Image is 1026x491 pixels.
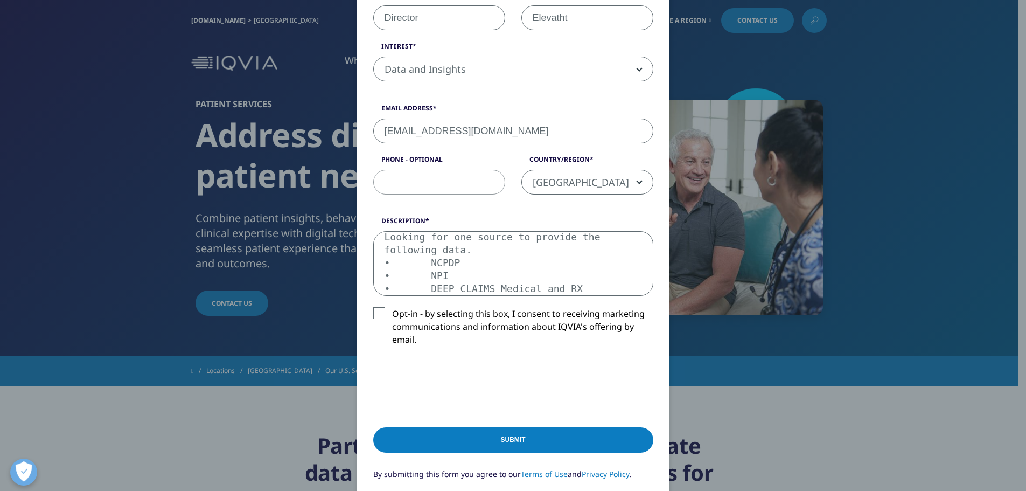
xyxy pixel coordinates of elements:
label: Phone - Optional [373,155,505,170]
span: Data and Insights [374,57,653,82]
p: By submitting this form you agree to our and . [373,468,653,488]
span: Data and Insights [373,57,653,81]
span: United States [522,170,653,195]
a: Privacy Policy [582,469,630,479]
label: Country/Region [521,155,653,170]
label: Interest [373,42,653,57]
input: Submit [373,427,653,453]
label: Description [373,216,653,231]
a: Terms of Use [521,469,568,479]
label: Email Address [373,103,653,119]
iframe: reCAPTCHA [373,363,537,405]
button: Open Preferences [10,459,37,486]
span: United States [521,170,653,195]
label: Opt-in - by selecting this box, I consent to receiving marketing communications and information a... [373,307,653,352]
